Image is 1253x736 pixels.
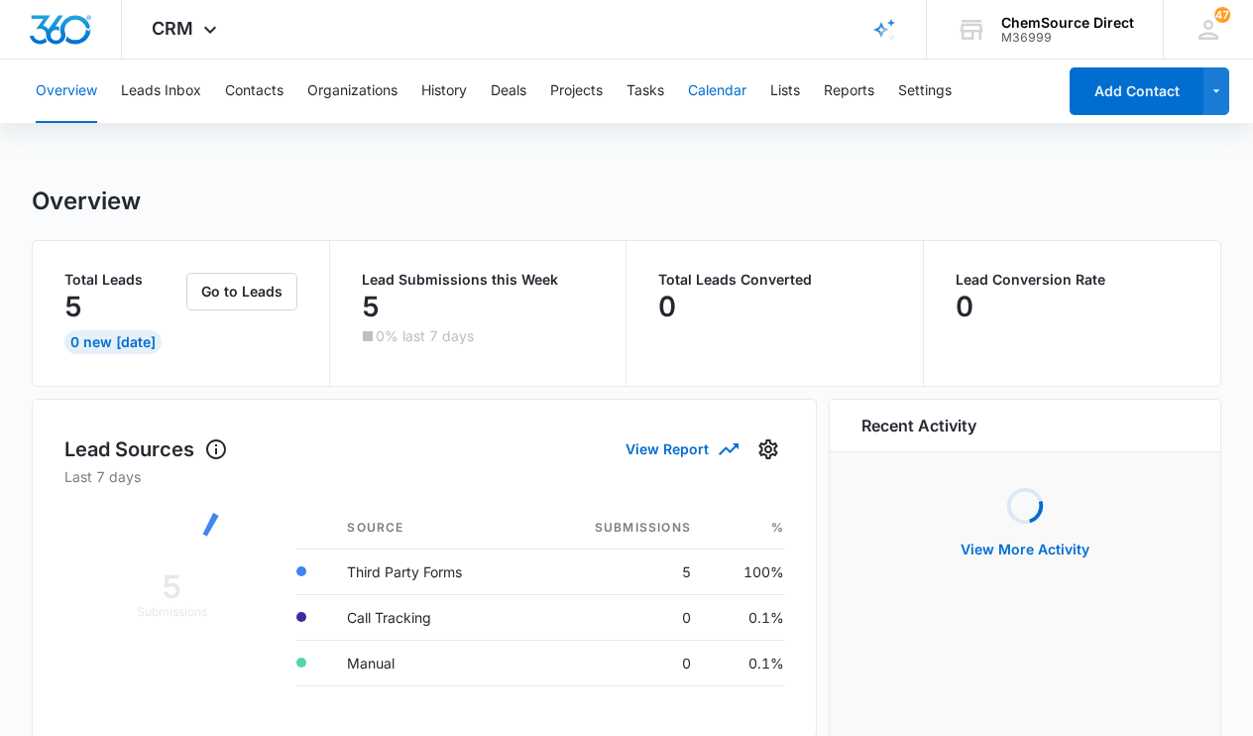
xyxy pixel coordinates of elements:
[1214,7,1230,23] div: notifications count
[752,433,784,465] button: Settings
[307,60,398,123] button: Organizations
[956,273,1190,287] p: Lead Conversion Rate
[331,640,531,685] td: Manual
[532,594,708,640] td: 0
[121,60,201,123] button: Leads Inbox
[550,60,603,123] button: Projects
[824,60,874,123] button: Reports
[225,60,284,123] button: Contacts
[331,507,531,550] th: Source
[64,273,182,287] p: Total Leads
[898,60,952,123] button: Settings
[688,60,746,123] button: Calendar
[707,594,784,640] td: 0.1%
[64,291,82,322] p: 5
[1001,31,1134,45] div: account id
[64,330,162,354] div: 0 New [DATE]
[861,414,976,437] h6: Recent Activity
[707,640,784,685] td: 0.1%
[1214,7,1230,23] span: 47
[941,526,1109,573] button: View More Activity
[32,186,141,216] h1: Overview
[658,273,891,287] p: Total Leads Converted
[658,291,676,322] p: 0
[362,291,380,322] p: 5
[491,60,526,123] button: Deals
[152,18,193,39] span: CRM
[707,549,784,594] td: 100%
[532,507,708,550] th: Submissions
[331,549,531,594] td: Third Party Forms
[376,329,474,343] p: 0% last 7 days
[626,431,737,466] button: View Report
[1001,15,1134,31] div: account name
[956,291,973,322] p: 0
[362,273,595,287] p: Lead Submissions this Week
[532,640,708,685] td: 0
[770,60,800,123] button: Lists
[421,60,467,123] button: History
[532,549,708,594] td: 5
[64,434,228,464] h1: Lead Sources
[36,60,97,123] button: Overview
[707,507,784,550] th: %
[186,273,297,310] button: Go to Leads
[331,594,531,640] td: Call Tracking
[186,283,297,300] a: Go to Leads
[626,60,664,123] button: Tasks
[1070,67,1203,115] button: Add Contact
[64,466,784,487] p: Last 7 days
